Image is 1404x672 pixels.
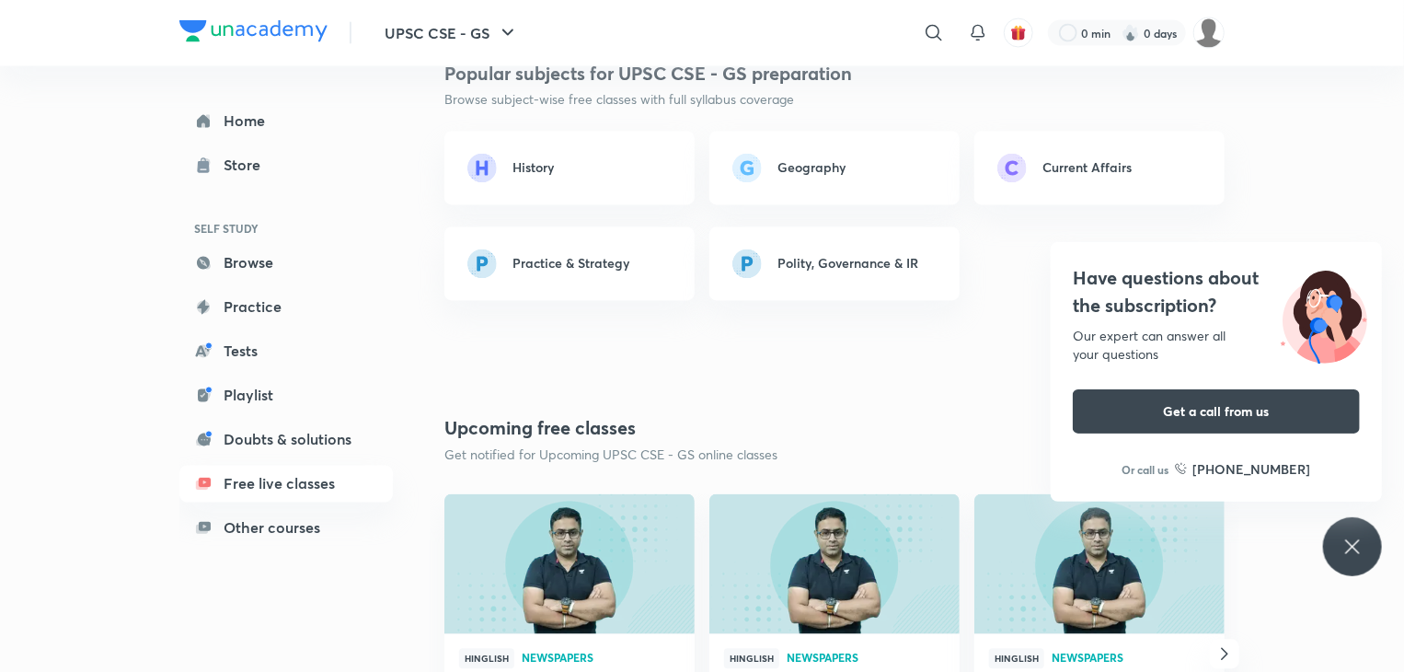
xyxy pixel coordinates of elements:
h4: Have questions about the subscription? [1073,264,1360,319]
img: Anshika Pandey [1193,17,1225,49]
a: [PHONE_NUMBER] [1175,459,1311,479]
img: subject-icon [997,154,1027,183]
button: UPSC CSE - GS [374,15,530,52]
img: new-thumbnail [972,492,1226,635]
span: Hinglish [724,649,779,669]
img: subject-icon [467,249,497,279]
img: subject-icon [732,154,762,183]
img: ttu_illustration_new.svg [1266,264,1382,364]
h6: History [512,158,554,178]
p: Or call us [1122,461,1169,478]
a: Newspapers [522,653,680,666]
img: streak [1122,24,1140,42]
a: Home [179,103,393,140]
a: new-thumbnail [974,494,1225,634]
a: Company Logo [179,20,328,47]
a: subject-iconPolity, Governance & IR [709,227,960,301]
h6: Geography [777,158,846,178]
a: subject-iconPractice & Strategy [444,227,695,301]
h6: [PHONE_NUMBER] [1193,459,1311,479]
h6: SELF STUDY [179,214,393,245]
img: subject-icon [467,154,497,183]
a: new-thumbnail [444,494,695,634]
a: subject-iconGeography [709,132,960,205]
div: Store [224,155,271,177]
span: Hinglish [989,649,1044,669]
a: Practice [179,289,393,326]
a: Newspapers [787,653,945,666]
p: Browse subject-wise free classes with full syllabus coverage [444,91,852,110]
img: new-thumbnail [442,492,696,635]
img: Company Logo [179,20,328,42]
p: Get notified for Upcoming UPSC CSE - GS online classes [444,446,777,465]
img: subject-icon [732,249,762,279]
a: Free live classes [179,466,393,503]
img: avatar [1010,25,1027,41]
button: Get a call from us [1073,389,1360,434]
div: Our expert can answer all your questions [1073,327,1360,364]
a: Store [179,147,393,184]
a: Tests [179,333,393,370]
span: Newspapers [1052,653,1210,664]
span: Newspapers [787,653,945,664]
a: Browse [179,245,393,282]
button: avatar [1004,18,1033,48]
img: new-thumbnail [707,492,961,635]
a: Other courses [179,510,393,547]
h6: Practice & Strategy [512,254,629,273]
h4: Popular subjects for UPSC CSE - GS preparation [444,60,852,87]
a: Doubts & solutions [179,422,393,458]
a: new-thumbnail [709,494,960,634]
span: Newspapers [522,653,680,664]
a: Playlist [179,377,393,414]
span: Hinglish [459,649,514,669]
h6: Current Affairs [1042,158,1132,178]
a: subject-iconHistory [444,132,695,205]
h6: Polity, Governance & IR [777,254,918,273]
h2: Upcoming free classes [444,415,777,443]
a: subject-iconCurrent Affairs [974,132,1225,205]
a: Newspapers [1052,653,1210,666]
